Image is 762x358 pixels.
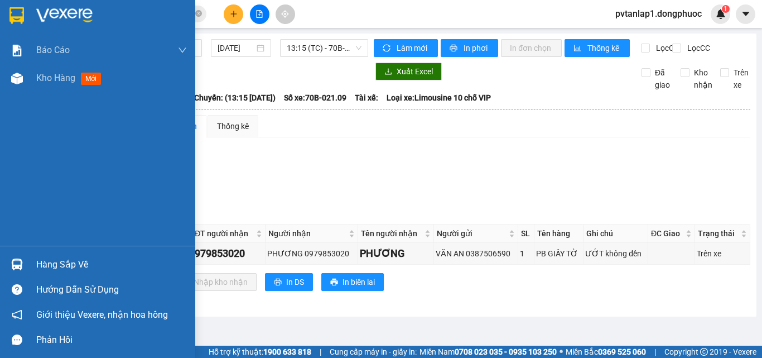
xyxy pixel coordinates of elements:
span: Báo cáo [36,43,70,57]
span: 10:06:43 [DATE] [25,81,68,88]
span: 13:15 (TC) - 70B-021.09 [287,40,361,56]
button: plus [224,4,243,24]
img: warehouse-icon [11,259,23,270]
span: In biên lai [343,276,375,288]
div: Trên xe [697,247,748,260]
span: VPTL1209250002 [56,71,116,79]
span: caret-down [741,9,751,19]
span: Loại xe: Limousine 10 chỗ VIP [387,92,491,104]
span: | [320,346,321,358]
span: 01 Võ Văn Truyện, KP.1, Phường 2 [88,34,153,47]
span: Đã giao [650,66,674,91]
sup: 1 [722,5,730,13]
div: Thống kê [217,120,249,132]
span: Người gửi [437,227,507,240]
strong: 0708 023 035 - 0935 103 250 [455,347,557,356]
button: downloadNhập kho nhận [172,273,257,291]
td: 0979853020 [187,243,266,265]
td: PHƯƠNG [358,243,435,265]
img: solution-icon [11,45,23,56]
span: Giới thiệu Vexere, nhận hoa hồng [36,308,168,322]
div: 0979853020 [189,246,263,261]
span: question-circle [12,284,22,295]
span: bar-chart [573,44,583,53]
button: printerIn DS [265,273,313,291]
span: printer [450,44,459,53]
strong: 0369 525 060 [598,347,646,356]
div: ƯỚT không đền [585,247,646,260]
span: Làm mới [397,42,429,54]
span: close-circle [195,9,202,20]
span: aim [281,10,289,18]
span: Số xe: 70B-021.09 [284,92,346,104]
div: PB GIẤY TỜ [536,247,581,260]
span: Tên người nhận [361,227,423,240]
span: Trạng thái [698,227,739,240]
button: file-add [250,4,269,24]
strong: 1900 633 818 [263,347,311,356]
img: icon-new-feature [716,9,726,19]
div: PHƯƠNG 0979853020 [267,247,356,260]
button: printerIn phơi [441,39,498,57]
span: ⚪️ [560,350,563,354]
th: SL [518,225,534,243]
span: download [384,68,392,77]
span: ĐC Giao [651,227,683,240]
span: Hỗ trợ kỹ thuật: [209,346,311,358]
span: printer [330,278,338,287]
span: copyright [700,348,708,356]
span: plus [230,10,238,18]
span: Chuyến: (13:15 [DATE]) [194,92,276,104]
div: PHƯƠNG [360,246,432,261]
div: VĂN AN 0387506590 [436,247,516,260]
span: In phơi [464,42,489,54]
span: down [178,46,187,55]
div: Phản hồi [36,332,187,349]
span: printer [274,278,282,287]
span: Cung cấp máy in - giấy in: [330,346,417,358]
button: downloadXuất Excel [375,63,442,80]
span: Xuất Excel [397,65,433,78]
button: In đơn chọn [501,39,562,57]
button: printerIn biên lai [321,273,384,291]
span: Hotline: 19001152 [88,50,137,56]
span: Kho nhận [689,66,717,91]
span: Trên xe [729,66,753,91]
span: Miền Bắc [566,346,646,358]
button: aim [276,4,295,24]
strong: ĐỒNG PHƯỚC [88,6,153,16]
span: close-circle [195,10,202,17]
span: SĐT người nhận [190,227,254,240]
span: pvtanlap1.dongphuoc [606,7,711,21]
span: message [12,335,22,345]
img: warehouse-icon [11,73,23,84]
th: Ghi chú [583,225,648,243]
span: Lọc CR [652,42,681,54]
img: logo-vxr [9,7,24,24]
span: file-add [255,10,263,18]
span: Miền Nam [419,346,557,358]
span: 1 [724,5,727,13]
span: Thống kê [587,42,621,54]
input: 12/09/2025 [218,42,254,54]
button: bar-chartThống kê [565,39,630,57]
div: Hàng sắp về [36,256,187,273]
span: ----------------------------------------- [30,60,137,69]
span: sync [383,44,392,53]
span: | [654,346,656,358]
span: mới [81,73,101,85]
span: Tài xế: [355,92,378,104]
span: Người nhận [268,227,346,240]
th: Tên hàng [534,225,583,243]
img: logo [4,7,54,56]
span: Kho hàng [36,73,75,83]
div: 1 [520,247,532,260]
span: In ngày: [3,81,68,88]
div: Hướng dẫn sử dụng [36,281,187,298]
span: Lọc CC [683,42,712,54]
button: syncLàm mới [374,39,438,57]
span: [PERSON_NAME]: [3,72,116,79]
span: In DS [286,276,304,288]
span: notification [12,309,22,320]
span: Bến xe [GEOGRAPHIC_DATA] [88,18,150,32]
